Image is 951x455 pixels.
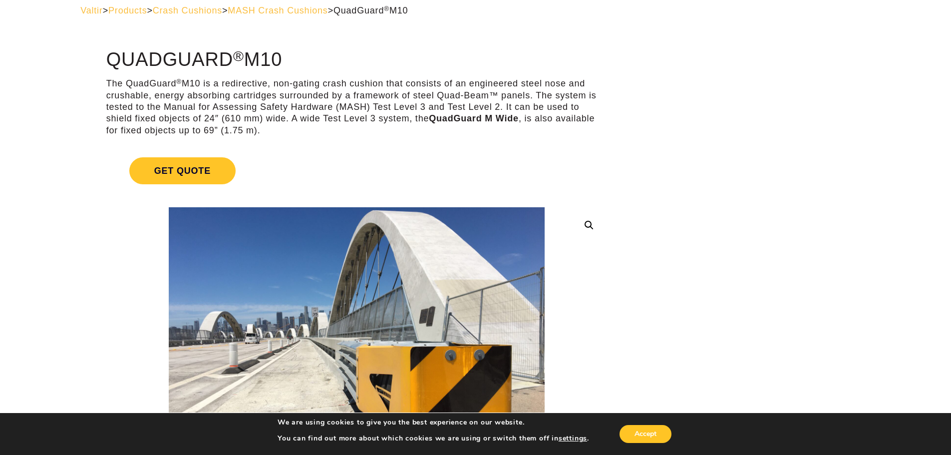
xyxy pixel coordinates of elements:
[106,78,607,136] p: The QuadGuard M10 is a redirective, non-gating crash cushion that consists of an engineered steel...
[153,5,222,15] a: Crash Cushions
[106,145,607,196] a: Get Quote
[278,434,589,443] p: You can find out more about which cookies we are using or switch them off in .
[176,78,182,85] sup: ®
[80,5,871,16] div: > > > >
[429,113,519,123] strong: QuadGuard M Wide
[228,5,327,15] a: MASH Crash Cushions
[278,418,589,427] p: We are using cookies to give you the best experience on our website.
[559,434,587,443] button: settings
[620,425,671,443] button: Accept
[333,5,408,15] span: QuadGuard M10
[233,48,244,64] sup: ®
[384,5,389,12] sup: ®
[108,5,147,15] a: Products
[80,5,102,15] a: Valtir
[106,49,607,70] h1: QuadGuard M10
[129,157,236,184] span: Get Quote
